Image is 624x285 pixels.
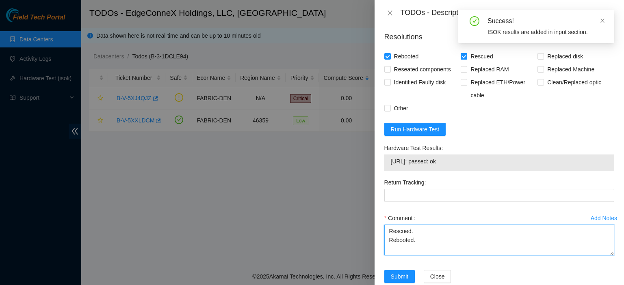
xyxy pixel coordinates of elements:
span: Identified Faulty disk [391,76,449,89]
label: Hardware Test Results [384,141,447,154]
span: check-circle [470,16,479,26]
div: Success! [487,16,604,26]
span: Run Hardware Test [391,125,440,134]
div: ISOK results are added in input section. [487,28,604,36]
button: Add Notes [590,212,617,225]
span: close [387,10,393,16]
span: Submit [391,272,409,281]
label: Comment [384,212,418,225]
span: [URL]: passed: ok [391,157,608,166]
textarea: Comment [384,225,614,255]
span: Replaced RAM [467,63,512,76]
span: Reseated components [391,63,454,76]
p: Resolutions [384,25,614,43]
span: Rescued [467,50,496,63]
span: Clean/Replaced optic [544,76,604,89]
button: Submit [384,270,415,283]
span: Rebooted [391,50,422,63]
button: Run Hardware Test [384,123,446,136]
span: Replaced Machine [544,63,598,76]
button: Close [384,9,396,17]
span: Replaced ETH/Power cable [467,76,537,102]
input: Return Tracking [384,189,614,202]
div: TODOs - Description - B-V-5XXLDCM [401,6,614,19]
span: Close [430,272,445,281]
button: Close [424,270,451,283]
span: Replaced disk [544,50,586,63]
label: Return Tracking [384,176,430,189]
div: Add Notes [591,215,617,221]
span: close [600,18,605,24]
span: Other [391,102,412,115]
